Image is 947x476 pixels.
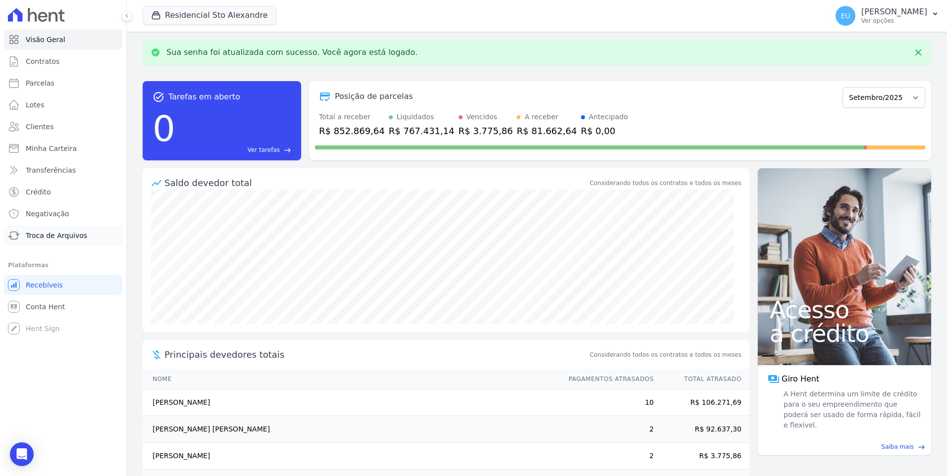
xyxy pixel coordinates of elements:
span: Parcelas [26,78,54,88]
span: Visão Geral [26,35,65,45]
span: Acesso [770,298,919,322]
span: Recebíveis [26,280,63,290]
div: R$ 0,00 [581,124,628,138]
p: [PERSON_NAME] [861,7,927,17]
td: 10 [559,389,654,416]
div: Antecipado [589,112,628,122]
div: Considerando todos os contratos e todos os meses [590,179,741,188]
a: Negativação [4,204,122,224]
a: Ver tarefas east [179,145,291,154]
a: Saiba mais east [764,442,925,451]
td: [PERSON_NAME] [PERSON_NAME] [143,416,559,443]
button: EU [PERSON_NAME] Ver opções [828,2,947,30]
a: Lotes [4,95,122,115]
div: 0 [153,103,175,154]
span: east [918,443,925,451]
div: Total a receber [319,112,385,122]
div: Posição de parcelas [335,91,413,102]
div: R$ 3.775,86 [459,124,513,138]
span: east [284,146,291,154]
a: Visão Geral [4,30,122,49]
td: R$ 92.637,30 [654,416,749,443]
span: Considerando todos os contratos e todos os meses [590,350,741,359]
span: EU [841,12,850,19]
p: Sua senha foi atualizada com sucesso. Você agora está logado. [166,48,418,57]
span: Troca de Arquivos [26,231,87,240]
span: Giro Hent [782,373,819,385]
td: [PERSON_NAME] [143,443,559,470]
div: R$ 81.662,64 [517,124,577,138]
div: Liquidados [397,112,434,122]
div: Saldo devedor total [164,176,588,190]
a: Parcelas [4,73,122,93]
span: Principais devedores totais [164,348,588,361]
span: Crédito [26,187,51,197]
a: Conta Hent [4,297,122,317]
div: Vencidos [467,112,497,122]
td: R$ 3.775,86 [654,443,749,470]
div: A receber [525,112,558,122]
div: R$ 852.869,64 [319,124,385,138]
a: Recebíveis [4,275,122,295]
td: 2 [559,443,654,470]
th: Total Atrasado [654,369,749,389]
span: A Hent determina um limite de crédito para o seu empreendimento que poderá ser usado de forma ráp... [782,389,921,430]
span: Lotes [26,100,45,110]
td: 2 [559,416,654,443]
td: R$ 106.271,69 [654,389,749,416]
a: Crédito [4,182,122,202]
div: Plataformas [8,259,118,271]
div: Open Intercom Messenger [10,442,34,466]
td: [PERSON_NAME] [143,389,559,416]
span: Tarefas em aberto [168,91,240,103]
span: Negativação [26,209,69,219]
span: Ver tarefas [248,145,280,154]
button: Residencial Sto Alexandre [143,6,276,25]
a: Troca de Arquivos [4,226,122,245]
p: Ver opções [861,17,927,25]
span: a crédito [770,322,919,345]
span: Contratos [26,56,59,66]
a: Transferências [4,160,122,180]
th: Nome [143,369,559,389]
span: task_alt [153,91,164,103]
a: Clientes [4,117,122,137]
span: Saiba mais [881,442,914,451]
a: Minha Carteira [4,139,122,158]
th: Pagamentos Atrasados [559,369,654,389]
span: Minha Carteira [26,143,77,153]
a: Contratos [4,51,122,71]
span: Clientes [26,122,53,132]
span: Conta Hent [26,302,65,312]
div: R$ 767.431,14 [389,124,455,138]
span: Transferências [26,165,76,175]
